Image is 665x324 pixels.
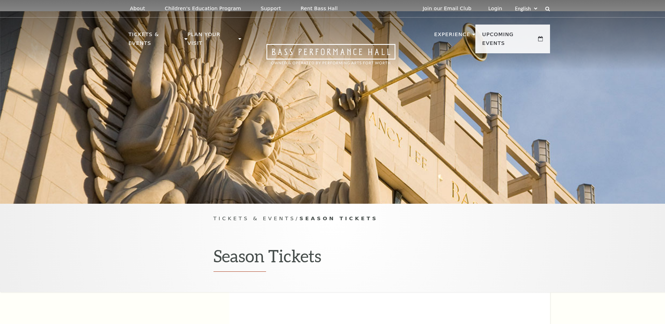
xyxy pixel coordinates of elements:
[482,30,537,52] p: Upcoming Events
[514,5,538,12] select: Select:
[130,6,145,12] p: About
[301,6,338,12] p: Rent Bass Hall
[299,215,378,221] span: Season Tickets
[261,6,281,12] p: Support
[165,6,241,12] p: Children's Education Program
[213,215,296,221] span: Tickets & Events
[213,214,452,223] p: /
[434,30,470,43] p: Experience
[188,30,237,52] p: Plan Your Visit
[129,30,183,52] p: Tickets & Events
[213,246,452,272] h1: Season Tickets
